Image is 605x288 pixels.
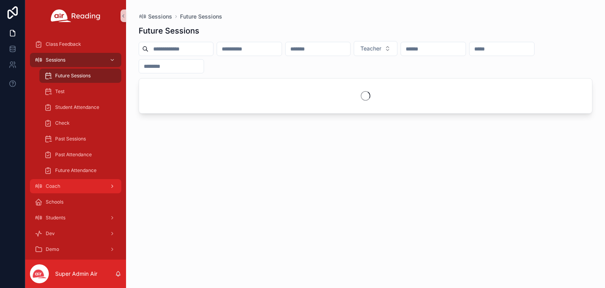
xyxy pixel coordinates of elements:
span: Check [55,120,70,126]
span: Class Feedback [46,41,81,47]
a: Schools [30,195,121,209]
a: Future Sessions [39,69,121,83]
span: Coach [46,183,60,189]
a: Student Attendance [39,100,121,114]
a: Future Attendance [39,163,121,178]
span: Past Sessions [55,136,86,142]
a: Past Attendance [39,148,121,162]
span: Dev [46,230,55,237]
span: Future Attendance [55,167,97,174]
span: Past Attendance [55,151,92,158]
a: Class Feedback [30,37,121,51]
p: Super Admin Air [55,270,97,278]
a: Future Sessions [180,13,222,21]
a: Demo [30,242,121,256]
span: Demo [46,246,59,252]
span: Schools [46,199,63,205]
a: Test [39,84,121,99]
h1: Future Sessions [139,25,199,36]
span: Student Attendance [55,104,99,110]
span: Test [55,88,65,95]
img: App logo [51,9,100,22]
button: Select Button [354,41,397,56]
div: scrollable content [25,32,126,260]
a: Coach [30,179,121,193]
a: Check [39,116,121,130]
span: Sessions [46,57,65,63]
a: Sessions [139,13,172,21]
span: Future Sessions [55,73,91,79]
span: Teacher [360,45,381,52]
span: Students [46,215,65,221]
a: Sessions [30,53,121,67]
span: Sessions [148,13,172,21]
a: Dev [30,226,121,241]
a: Past Sessions [39,132,121,146]
a: Students [30,211,121,225]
